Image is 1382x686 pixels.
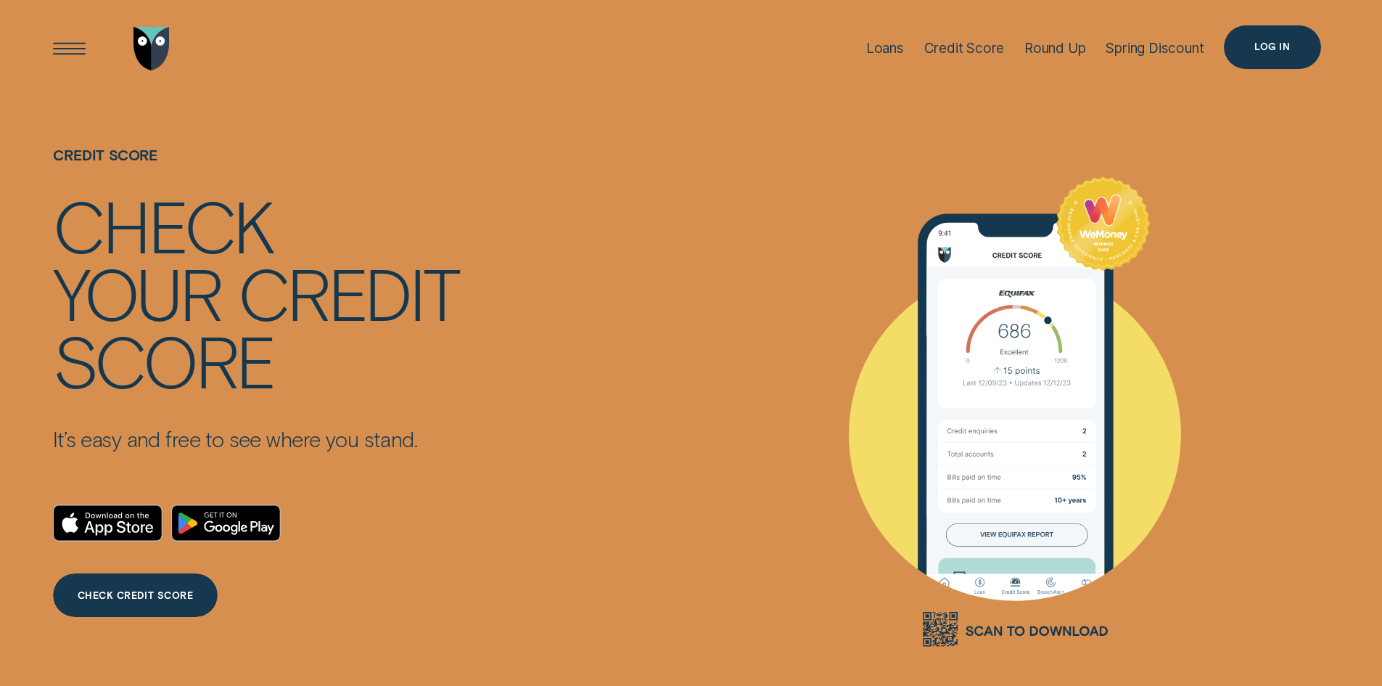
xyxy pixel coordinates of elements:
div: Spring Discount [1106,40,1204,57]
h1: Credit Score [53,147,458,191]
div: Credit Score [924,40,1005,57]
div: Loans [866,40,904,57]
h4: Check your credit score [53,191,458,393]
div: Round Up [1024,40,1086,57]
div: Check [53,191,273,258]
div: your [53,258,221,326]
div: score [53,326,274,393]
div: Log in [1254,43,1290,52]
img: Wisr [133,27,170,70]
div: credit [238,258,458,326]
button: Open Menu [48,27,91,70]
a: Android App on Google Play [171,505,281,542]
a: Download on the App Store [53,505,163,542]
button: Log in [1224,25,1320,69]
a: CHECK CREDIT SCORE [53,573,217,617]
p: It’s easy and free to see where you stand. [53,426,458,452]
